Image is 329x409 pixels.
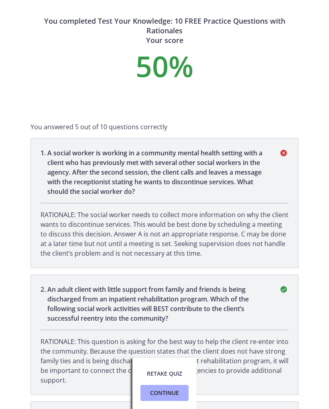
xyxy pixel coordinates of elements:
[47,148,269,196] p: A social worker is working in a community mental health setting with a client who has previously ...
[150,388,179,398] span: Continue
[279,285,288,294] i: correct
[140,385,189,401] button: Continue
[147,369,182,378] span: Retake Quiz
[30,122,299,132] p: You answered 5 out of 10 questions correctly
[41,337,288,385] p: RATIONALE: This question is asking for the best way to help the client re-enter into the communit...
[140,366,189,382] button: Retake Quiz
[41,210,288,258] p: RATIONALE: The social worker needs to collect more information on why the client wants to discont...
[41,148,47,196] span: 1 .
[279,148,288,158] i: incorrect
[30,51,299,80] p: 50 %
[41,285,47,323] span: 2 .
[30,16,299,45] h3: You completed Test Your Knowledge: 10 FREE Practice Questions with Rationales Your score
[47,285,269,323] p: An adult client with little support from family and friends is being discharged from an inpatient...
